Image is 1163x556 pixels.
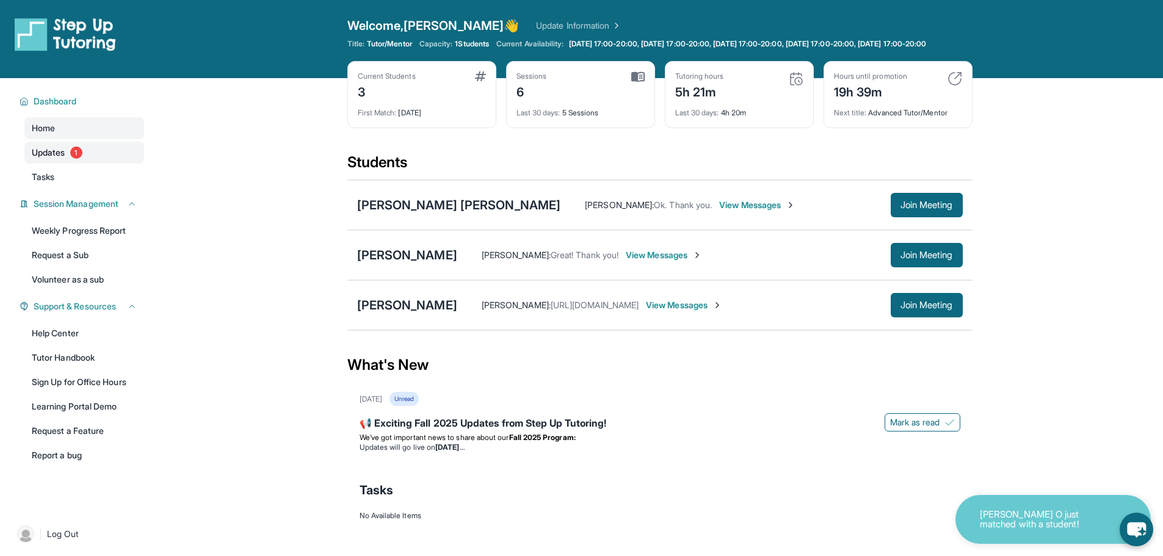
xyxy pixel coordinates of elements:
[34,198,118,210] span: Session Management
[891,193,963,217] button: Join Meeting
[39,527,42,541] span: |
[536,20,621,32] a: Update Information
[360,394,382,404] div: [DATE]
[834,71,907,81] div: Hours until promotion
[509,433,576,442] strong: Fall 2025 Program:
[719,199,795,211] span: View Messages
[475,71,486,81] img: card
[516,81,547,101] div: 6
[945,417,955,427] img: Mark as read
[482,250,551,260] span: [PERSON_NAME] :
[455,39,489,49] span: 1 Students
[29,95,137,107] button: Dashboard
[32,146,65,159] span: Updates
[357,197,561,214] div: [PERSON_NAME] [PERSON_NAME]
[360,433,509,442] span: We’ve got important news to share about our
[12,521,144,547] a: |Log Out
[29,300,137,312] button: Support & Resources
[24,220,144,242] a: Weekly Progress Report
[900,251,953,259] span: Join Meeting
[24,244,144,266] a: Request a Sub
[585,200,654,210] span: [PERSON_NAME] :
[482,300,551,310] span: [PERSON_NAME] :
[567,39,929,49] a: [DATE] 17:00-20:00, [DATE] 17:00-20:00, [DATE] 17:00-20:00, [DATE] 17:00-20:00, [DATE] 17:00-20:00
[646,299,722,311] span: View Messages
[712,300,722,310] img: Chevron-Right
[34,95,77,107] span: Dashboard
[24,117,144,139] a: Home
[786,200,795,210] img: Chevron-Right
[692,250,702,260] img: Chevron-Right
[347,338,973,392] div: What's New
[70,146,82,159] span: 1
[891,293,963,317] button: Join Meeting
[885,413,960,431] button: Mark as read
[675,108,719,117] span: Last 30 days :
[419,39,453,49] span: Capacity:
[626,249,702,261] span: View Messages
[358,108,397,117] span: First Match :
[34,300,116,312] span: Support & Resources
[389,392,419,406] div: Unread
[32,171,54,183] span: Tasks
[24,420,144,442] a: Request a Feature
[789,71,803,86] img: card
[516,108,560,117] span: Last 30 days :
[834,101,962,118] div: Advanced Tutor/Mentor
[24,395,144,417] a: Learning Portal Demo
[358,101,486,118] div: [DATE]
[24,371,144,393] a: Sign Up for Office Hours
[24,347,144,369] a: Tutor Handbook
[24,142,144,164] a: Updates1
[360,482,393,499] span: Tasks
[516,71,547,81] div: Sessions
[891,243,963,267] button: Join Meeting
[24,444,144,466] a: Report a bug
[654,200,712,210] span: Ok. Thank you.
[675,101,803,118] div: 4h 20m
[357,247,457,264] div: [PERSON_NAME]
[890,416,940,428] span: Mark as read
[358,71,416,81] div: Current Students
[516,101,645,118] div: 5 Sessions
[496,39,563,49] span: Current Availability:
[947,71,962,86] img: card
[347,17,520,34] span: Welcome, [PERSON_NAME] 👋
[29,198,137,210] button: Session Management
[834,108,867,117] span: Next title :
[24,166,144,188] a: Tasks
[47,528,79,540] span: Log Out
[360,511,960,521] div: No Available Items
[834,81,907,101] div: 19h 39m
[551,300,639,310] span: [URL][DOMAIN_NAME]
[15,17,116,51] img: logo
[347,39,364,49] span: Title:
[631,71,645,82] img: card
[1120,513,1153,546] button: chat-button
[435,442,464,452] strong: [DATE]
[24,322,144,344] a: Help Center
[360,442,960,452] li: Updates will go live on
[32,122,55,134] span: Home
[551,250,618,260] span: Great! Thank you!
[367,39,412,49] span: Tutor/Mentor
[17,525,34,543] img: user-img
[900,201,953,209] span: Join Meeting
[360,416,960,433] div: 📢 Exciting Fall 2025 Updates from Step Up Tutoring!
[569,39,927,49] span: [DATE] 17:00-20:00, [DATE] 17:00-20:00, [DATE] 17:00-20:00, [DATE] 17:00-20:00, [DATE] 17:00-20:00
[675,81,724,101] div: 5h 21m
[675,71,724,81] div: Tutoring hours
[900,301,953,309] span: Join Meeting
[358,81,416,101] div: 3
[609,20,621,32] img: Chevron Right
[24,269,144,291] a: Volunteer as a sub
[357,297,457,314] div: [PERSON_NAME]
[980,510,1102,530] p: [PERSON_NAME] O just matched with a student!
[347,153,973,179] div: Students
